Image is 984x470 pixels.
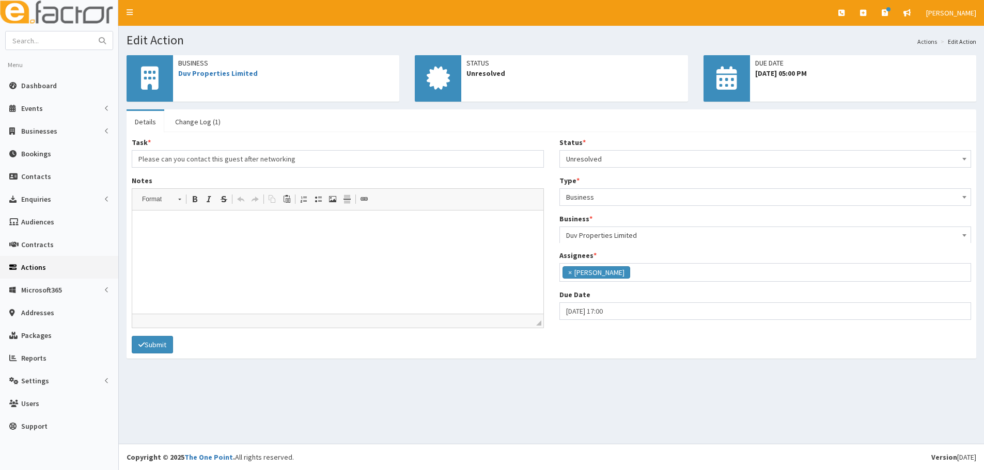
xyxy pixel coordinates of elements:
[926,8,976,18] span: [PERSON_NAME]
[216,192,231,206] a: Strike Through
[127,34,976,47] h1: Edit Action
[559,188,972,206] span: Business
[21,104,43,113] span: Events
[184,452,233,462] a: The One Point
[21,331,52,340] span: Packages
[559,175,580,186] label: Type
[21,172,51,181] span: Contacts
[311,192,325,206] a: Insert/Remove Bulleted List
[178,69,258,78] a: Duv Properties Limited
[21,263,46,272] span: Actions
[21,81,57,90] span: Dashboard
[466,58,682,68] span: Status
[21,126,57,136] span: Businesses
[559,150,972,168] span: Unresolved
[265,192,279,206] a: Copy (Ctrl+C)
[559,250,597,261] label: Assignees
[248,192,262,206] a: Redo (Ctrl+Y)
[21,217,54,226] span: Audiences
[566,228,965,242] span: Duv Properties Limited
[563,266,630,279] li: Sophie Surfleet
[132,336,173,353] button: Submit
[21,195,51,204] span: Enquiries
[931,452,976,462] div: [DATE]
[21,149,51,158] span: Bookings
[178,58,394,68] span: Business
[132,210,543,314] iframe: Rich Text Editor, notes
[167,111,229,133] a: Change Log (1)
[233,192,248,206] a: Undo (Ctrl+Z)
[21,285,62,295] span: Microsoft365
[137,192,173,206] span: Format
[559,214,592,224] label: Business
[21,240,54,249] span: Contracts
[536,320,541,326] span: Drag to resize
[938,37,976,46] li: Edit Action
[6,31,92,50] input: Search...
[119,444,984,470] footer: All rights reserved.
[127,452,235,462] strong: Copyright © 2025 .
[559,289,590,300] label: Due Date
[132,137,151,148] label: Task
[202,192,216,206] a: Italic (Ctrl+I)
[21,399,39,408] span: Users
[559,226,972,244] span: Duv Properties Limited
[357,192,371,206] a: Link (Ctrl+L)
[188,192,202,206] a: Bold (Ctrl+B)
[917,37,937,46] a: Actions
[21,308,54,317] span: Addresses
[21,353,46,363] span: Reports
[325,192,340,206] a: Image
[755,68,971,78] span: [DATE] 05:00 PM
[568,267,572,278] span: ×
[127,111,164,133] a: Details
[21,422,48,431] span: Support
[931,452,957,462] b: Version
[559,137,586,148] label: Status
[466,68,682,78] span: Unresolved
[566,190,965,204] span: Business
[566,152,965,166] span: Unresolved
[132,175,152,186] label: Notes
[136,192,186,206] a: Format
[340,192,354,206] a: Insert Horizontal Line
[279,192,294,206] a: Paste (Ctrl+V)
[21,376,49,385] span: Settings
[755,58,971,68] span: Due Date
[296,192,311,206] a: Insert/Remove Numbered List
